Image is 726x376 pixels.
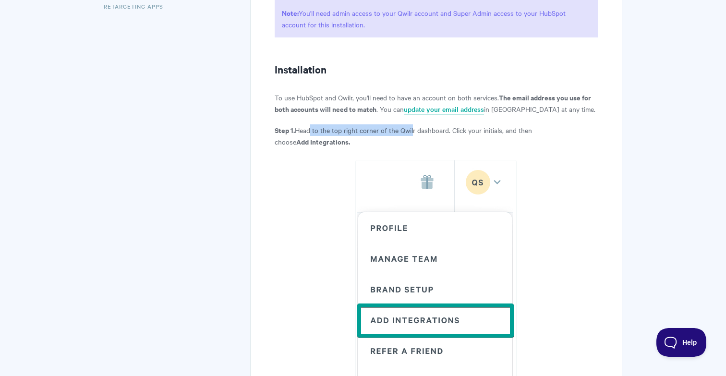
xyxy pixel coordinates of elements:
p: Head to the top right corner of the Qwilr dashboard. Click your initials, and then choose [275,124,598,147]
h2: Installation [275,61,598,77]
strong: Add Integrations. [296,136,350,146]
strong: Step 1. [275,125,295,135]
p: To use HubSpot and Qwilr, you'll need to have an account on both services. . You can in [GEOGRAPH... [275,92,598,115]
strong: Note: [282,8,299,18]
iframe: Toggle Customer Support [656,328,707,357]
a: update your email address [404,104,484,115]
